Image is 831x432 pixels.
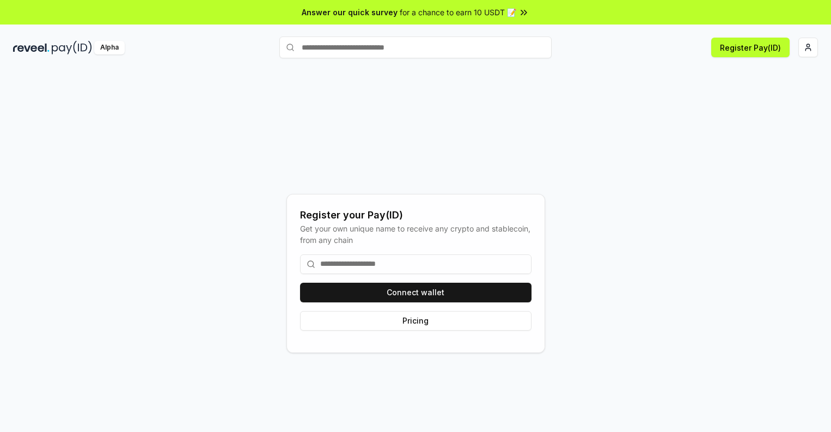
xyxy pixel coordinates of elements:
span: for a chance to earn 10 USDT 📝 [400,7,516,18]
img: reveel_dark [13,41,50,54]
button: Connect wallet [300,283,531,302]
div: Alpha [94,41,125,54]
button: Register Pay(ID) [711,38,790,57]
div: Get your own unique name to receive any crypto and stablecoin, from any chain [300,223,531,246]
button: Pricing [300,311,531,331]
img: pay_id [52,41,92,54]
span: Answer our quick survey [302,7,398,18]
div: Register your Pay(ID) [300,208,531,223]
